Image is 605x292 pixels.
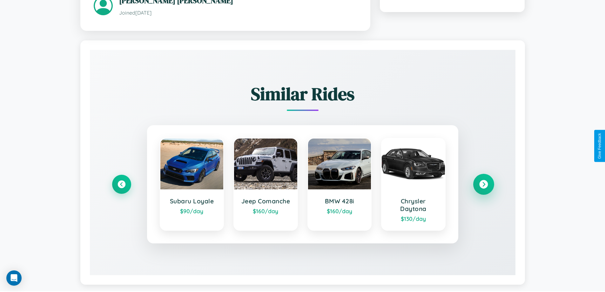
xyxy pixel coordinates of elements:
div: Give Feedback [597,133,602,159]
div: $ 160 /day [314,207,365,214]
a: Subaru Loyale$90/day [160,138,224,231]
h3: Jeep Comanche [240,197,291,205]
h3: BMW 428i [314,197,365,205]
a: Jeep Comanche$160/day [233,138,298,231]
div: $ 130 /day [388,215,439,222]
div: $ 90 /day [167,207,217,214]
h3: Subaru Loyale [167,197,217,205]
p: Joined [DATE] [119,8,357,17]
h2: Similar Rides [112,82,493,106]
h3: Chrysler Daytona [388,197,439,213]
a: Chrysler Daytona$130/day [381,138,446,231]
div: Open Intercom Messenger [6,270,22,286]
div: $ 160 /day [240,207,291,214]
a: BMW 428i$160/day [307,138,372,231]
